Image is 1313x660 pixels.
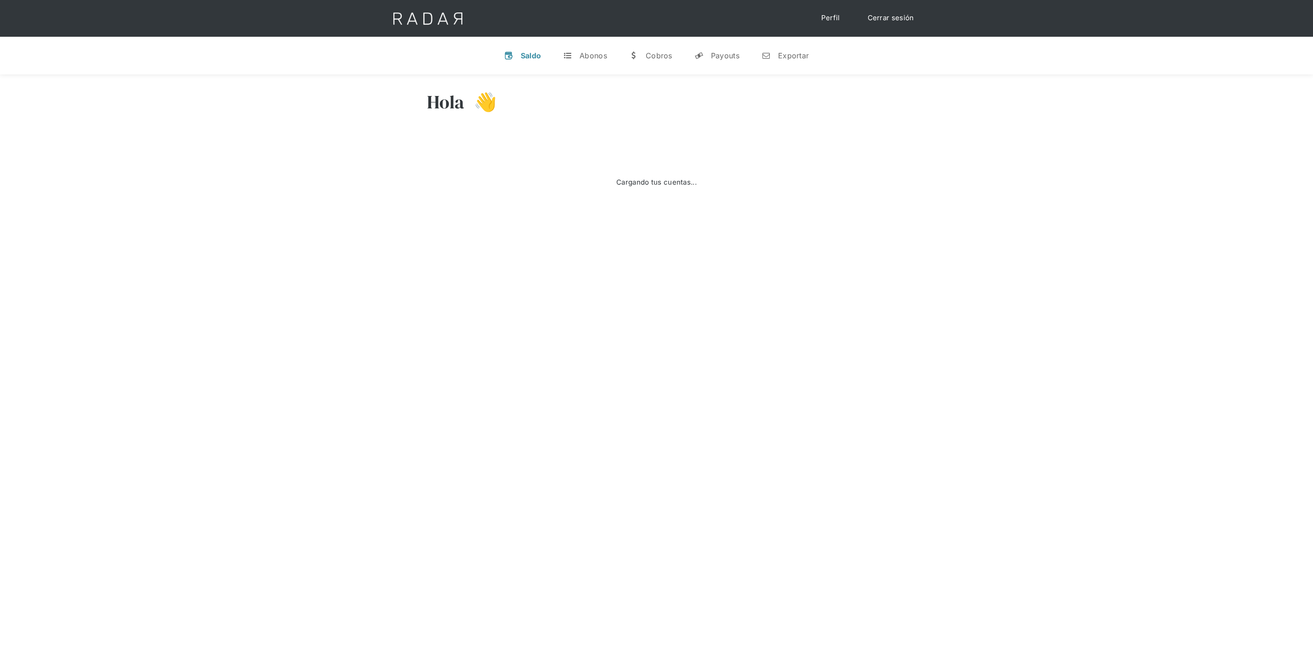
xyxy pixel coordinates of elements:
div: Cargando tus cuentas... [616,177,697,188]
a: Cerrar sesión [858,9,923,27]
div: w [629,51,638,60]
div: Exportar [778,51,809,60]
div: Abonos [580,51,607,60]
a: Perfil [812,9,849,27]
div: Payouts [711,51,739,60]
div: t [563,51,572,60]
div: n [762,51,771,60]
div: Cobros [646,51,672,60]
div: y [694,51,704,60]
h3: 👋 [465,90,497,113]
div: Saldo [521,51,541,60]
h3: Hola [427,90,465,113]
div: v [504,51,513,60]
